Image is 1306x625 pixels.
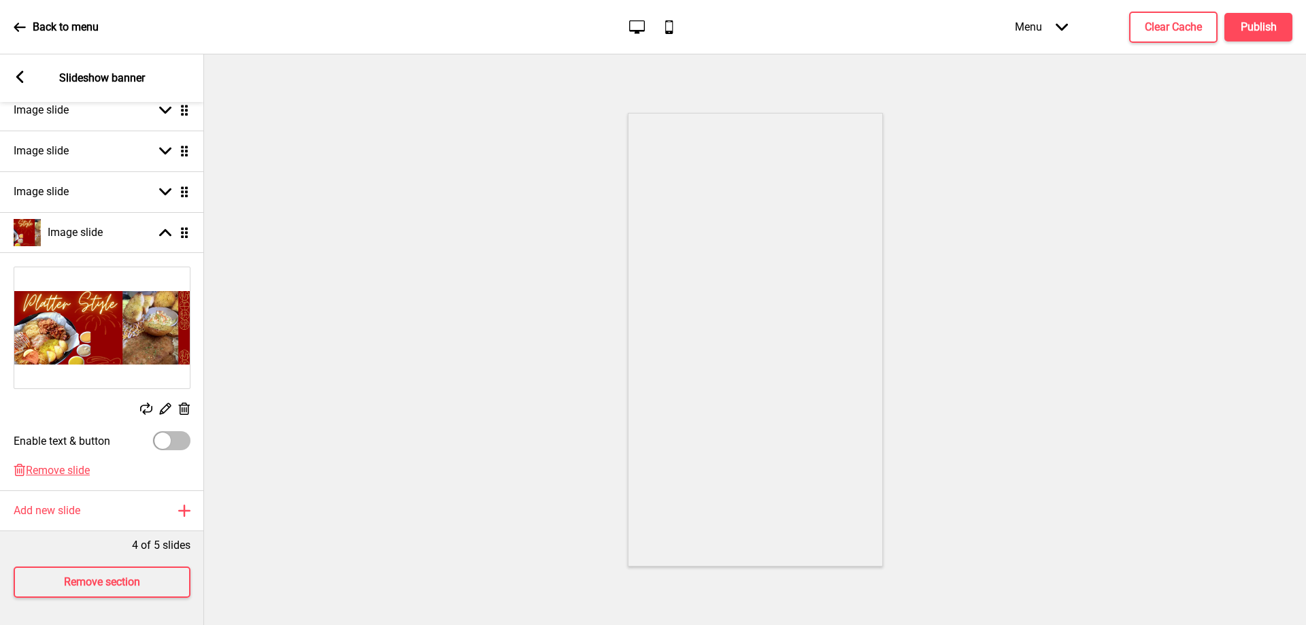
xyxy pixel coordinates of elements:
h4: Image slide [48,225,103,240]
p: Back to menu [33,20,99,35]
label: Enable text & button [14,435,110,447]
button: Publish [1224,13,1292,41]
p: Slideshow banner [59,71,145,86]
div: Menu [1001,7,1082,47]
h4: Image slide [14,103,69,118]
p: 4 of 5 slides [132,538,190,553]
h4: Image slide [14,143,69,158]
h4: Remove section [64,575,140,590]
button: Remove section [14,567,190,598]
span: Remove slide [26,464,90,477]
a: Back to menu [14,9,99,46]
img: Image [14,267,190,388]
h4: Publish [1241,20,1277,35]
button: Clear Cache [1129,12,1218,43]
h4: Clear Cache [1145,20,1202,35]
h4: Image slide [14,184,69,199]
h4: Add new slide [14,503,80,518]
